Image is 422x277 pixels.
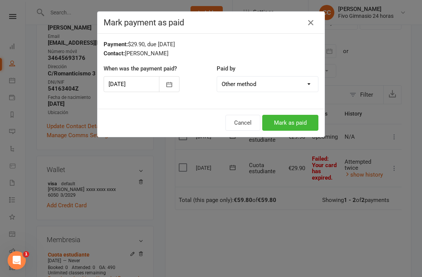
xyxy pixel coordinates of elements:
[23,251,29,257] span: 1
[104,50,125,57] strong: Contact:
[262,115,318,131] button: Mark as paid
[104,64,177,73] label: When was the payment paid?
[104,40,318,49] div: $29.90, due [DATE]
[104,18,318,27] h4: Mark payment as paid
[104,41,128,48] strong: Payment:
[305,17,317,29] button: Close
[217,64,235,73] label: Paid by
[225,115,260,131] button: Cancel
[104,49,318,58] div: [PERSON_NAME]
[8,251,26,269] iframe: Intercom live chat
